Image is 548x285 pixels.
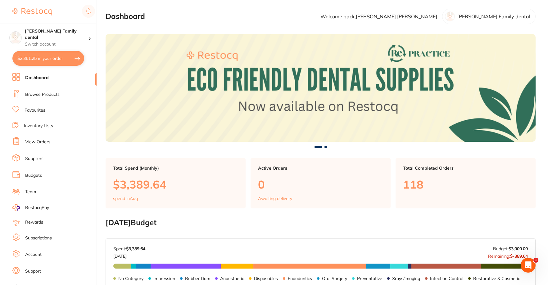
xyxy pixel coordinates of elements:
strong: $3,000.00 [509,246,528,252]
span: RestocqPay [25,205,49,211]
a: RestocqPay [12,204,49,211]
a: Inventory Lists [24,123,53,129]
p: Awaiting delivery [258,196,292,201]
p: Disposables [254,276,278,281]
p: Remaining: [488,251,528,259]
img: Restocq Logo [12,8,52,16]
h4: Westbrook Family dental [25,28,88,40]
p: Switch account [25,41,88,47]
a: Account [25,252,42,258]
strong: $3,389.64 [126,246,145,252]
p: Xrays/imaging [392,276,420,281]
a: Suppliers [25,156,43,162]
p: Spent: [113,246,145,251]
p: Active Orders [258,166,383,171]
a: Restocq Logo [12,5,52,19]
p: Impression [153,276,175,281]
p: [DATE] [113,251,145,259]
p: Restorative & Cosmetic [473,276,520,281]
p: $3,389.64 [113,178,238,191]
a: Browse Products [25,91,60,98]
p: No Category [118,276,143,281]
p: Endodontics [288,276,312,281]
img: RestocqPay [12,204,20,211]
p: 118 [403,178,528,191]
p: Anaesthetic [220,276,244,281]
strong: $-389.64 [510,253,528,259]
p: Preventative [357,276,382,281]
p: Budget: [493,246,528,251]
p: Welcome back, [PERSON_NAME] [PERSON_NAME] [320,14,437,19]
button: $2,361.25 in your order [12,51,84,66]
a: Active Orders0Awaiting delivery [251,158,391,208]
a: Total Completed Orders118 [396,158,536,208]
a: Budgets [25,172,42,179]
a: Total Spend (Monthly)$3,389.64spend inAug [106,158,246,208]
p: Total Completed Orders [403,166,528,171]
h2: Dashboard [106,12,145,21]
a: Subscriptions [25,235,52,241]
p: spend in Aug [113,196,138,201]
a: Team [25,189,36,195]
span: 1 [533,258,538,263]
p: Rubber Dam [185,276,210,281]
p: 0 [258,178,383,191]
iframe: Intercom live chat [521,258,536,273]
a: View Orders [25,139,50,145]
a: Rewards [25,219,43,225]
p: Oral Surgery [322,276,347,281]
img: Westbrook Family dental [10,32,21,43]
p: Total Spend (Monthly) [113,166,238,171]
a: Support [25,268,41,274]
p: [PERSON_NAME] Family dental [457,14,530,19]
a: Dashboard [25,75,49,81]
h2: [DATE] Budget [106,218,536,227]
a: Favourites [25,107,45,114]
p: Infection Control [430,276,463,281]
img: Dashboard [106,34,536,141]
